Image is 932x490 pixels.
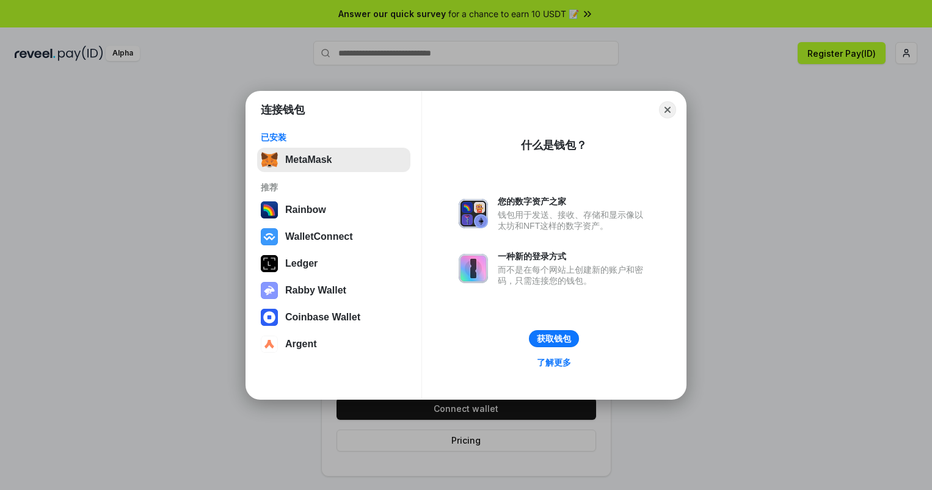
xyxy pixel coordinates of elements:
button: 获取钱包 [529,330,579,347]
img: svg+xml,%3Csvg%20width%3D%2228%22%20height%3D%2228%22%20viewBox%3D%220%200%2028%2028%22%20fill%3D... [261,309,278,326]
img: svg+xml,%3Csvg%20xmlns%3D%22http%3A%2F%2Fwww.w3.org%2F2000%2Fsvg%22%20fill%3D%22none%22%20viewBox... [459,254,488,283]
a: 了解更多 [530,355,578,370]
div: 什么是钱包？ [521,138,587,153]
img: svg+xml,%3Csvg%20fill%3D%22none%22%20height%3D%2233%22%20viewBox%3D%220%200%2035%2033%22%20width%... [261,151,278,168]
img: svg+xml,%3Csvg%20width%3D%22120%22%20height%3D%22120%22%20viewBox%3D%220%200%20120%20120%22%20fil... [261,201,278,218]
button: Coinbase Wallet [257,305,410,330]
div: 获取钱包 [537,333,571,344]
button: MetaMask [257,148,410,172]
div: 已安装 [261,132,407,143]
button: Close [659,101,676,118]
button: Argent [257,332,410,356]
div: 钱包用于发送、接收、存储和显示像以太坊和NFT这样的数字资产。 [498,209,649,231]
div: Argent [285,339,317,350]
div: Rabby Wallet [285,285,346,296]
div: Ledger [285,258,318,269]
img: svg+xml,%3Csvg%20xmlns%3D%22http%3A%2F%2Fwww.w3.org%2F2000%2Fsvg%22%20fill%3D%22none%22%20viewBox... [261,282,278,299]
div: WalletConnect [285,231,353,242]
div: 您的数字资产之家 [498,196,649,207]
button: Rabby Wallet [257,278,410,303]
button: Ledger [257,251,410,276]
img: svg+xml,%3Csvg%20width%3D%2228%22%20height%3D%2228%22%20viewBox%3D%220%200%2028%2028%22%20fill%3D... [261,336,278,353]
button: WalletConnect [257,225,410,249]
div: 一种新的登录方式 [498,251,649,262]
div: MetaMask [285,154,332,165]
h1: 连接钱包 [261,103,305,117]
div: 了解更多 [537,357,571,368]
div: Rainbow [285,204,326,215]
img: svg+xml,%3Csvg%20xmlns%3D%22http%3A%2F%2Fwww.w3.org%2F2000%2Fsvg%22%20fill%3D%22none%22%20viewBox... [459,199,488,228]
div: 而不是在每个网站上创建新的账户和密码，只需连接您的钱包。 [498,264,649,286]
img: svg+xml,%3Csvg%20width%3D%2228%22%20height%3D%2228%22%20viewBox%3D%220%200%2028%2028%22%20fill%3D... [261,228,278,245]
img: svg+xml,%3Csvg%20xmlns%3D%22http%3A%2F%2Fwww.w3.org%2F2000%2Fsvg%22%20width%3D%2228%22%20height%3... [261,255,278,272]
div: Coinbase Wallet [285,312,360,323]
button: Rainbow [257,198,410,222]
div: 推荐 [261,182,407,193]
